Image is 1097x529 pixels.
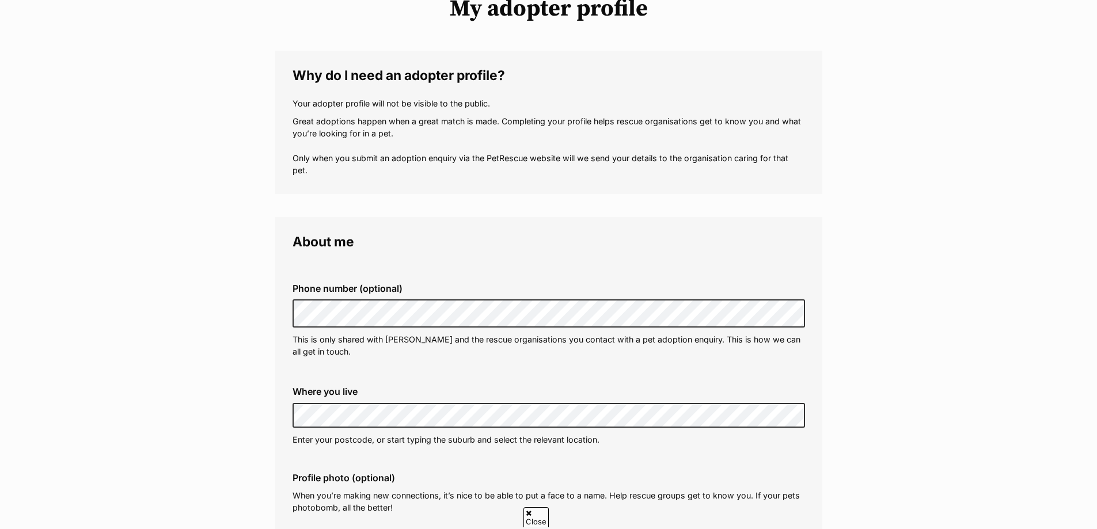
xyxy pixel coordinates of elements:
p: This is only shared with [PERSON_NAME] and the rescue organisations you contact with a pet adopti... [293,333,805,358]
fieldset: Why do I need an adopter profile? [275,51,822,194]
legend: About me [293,234,805,249]
span: Close [523,507,549,527]
p: When you’re making new connections, it’s nice to be able to put a face to a name. Help rescue gro... [293,489,805,514]
p: Enter your postcode, or start typing the suburb and select the relevant location. [293,433,805,446]
p: Your adopter profile will not be visible to the public. [293,97,805,109]
label: Phone number (optional) [293,283,805,294]
p: Great adoptions happen when a great match is made. Completing your profile helps rescue organisat... [293,115,805,177]
legend: Why do I need an adopter profile? [293,68,805,83]
label: Profile photo (optional) [293,473,805,483]
label: Where you live [293,386,805,397]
